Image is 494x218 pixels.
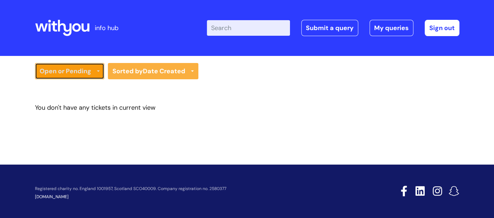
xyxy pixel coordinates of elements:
input: Search [207,20,290,36]
a: Sign out [425,20,459,36]
a: [DOMAIN_NAME] [35,194,69,200]
a: Sorted byDate Created [108,63,198,79]
a: Submit a query [301,20,358,36]
a: My queries [370,20,413,36]
div: | - [207,20,459,36]
a: Open or Pending [35,63,104,79]
p: info hub [95,22,118,34]
p: Registered charity no. England 1001957, Scotland SCO40009. Company registration no. 2580377 [35,187,350,191]
div: You don't have any tickets in current view [35,102,459,113]
b: Date Created [143,67,185,75]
